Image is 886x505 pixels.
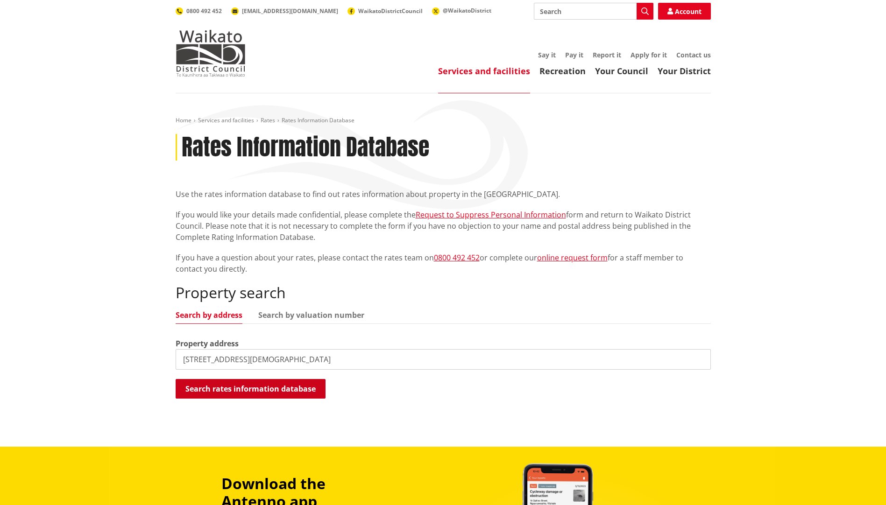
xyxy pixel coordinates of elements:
[347,7,423,15] a: WaikatoDistrictCouncil
[231,7,338,15] a: [EMAIL_ADDRESS][DOMAIN_NAME]
[534,3,653,20] input: Search input
[182,134,429,161] h1: Rates Information Database
[176,189,711,200] p: Use the rates information database to find out rates information about property in the [GEOGRAPHI...
[176,252,711,274] p: If you have a question about your rates, please contact the rates team on or complete our for a s...
[176,116,191,124] a: Home
[176,284,711,302] h2: Property search
[843,466,877,499] iframe: Messenger Launcher
[198,116,254,124] a: Services and facilities
[176,338,239,349] label: Property address
[282,116,354,124] span: Rates Information Database
[358,7,423,15] span: WaikatoDistrictCouncil
[432,7,491,14] a: @WaikatoDistrict
[539,65,586,77] a: Recreation
[176,209,711,243] p: If you would like your details made confidential, please complete the form and return to Waikato ...
[416,210,566,220] a: Request to Suppress Personal Information
[595,65,648,77] a: Your Council
[176,30,246,77] img: Waikato District Council - Te Kaunihera aa Takiwaa o Waikato
[261,116,275,124] a: Rates
[176,379,326,399] button: Search rates information database
[438,65,530,77] a: Services and facilities
[593,50,621,59] a: Report it
[434,252,480,263] a: 0800 492 452
[176,117,711,125] nav: breadcrumb
[565,50,583,59] a: Pay it
[176,7,222,15] a: 0800 492 452
[242,7,338,15] span: [EMAIL_ADDRESS][DOMAIN_NAME]
[176,349,711,370] input: e.g. Duke Street NGARUAWAHIA
[631,50,667,59] a: Apply for it
[658,65,711,77] a: Your District
[443,7,491,14] span: @WaikatoDistrict
[538,50,556,59] a: Say it
[537,252,608,263] a: online request form
[176,311,242,319] a: Search by address
[258,311,364,319] a: Search by valuation number
[658,3,711,20] a: Account
[676,50,711,59] a: Contact us
[186,7,222,15] span: 0800 492 452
